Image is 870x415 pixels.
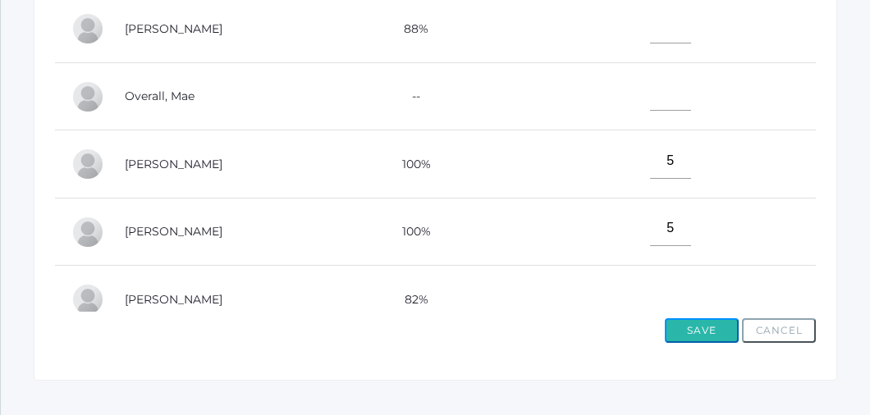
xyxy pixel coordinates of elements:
a: [PERSON_NAME] [125,157,222,171]
div: Haylie Slawson [71,283,104,316]
td: -- [308,62,513,130]
div: Mae Overall [71,80,104,113]
button: Cancel [742,318,816,343]
div: Gretchen Renz [71,216,104,249]
a: Overall, Mae [125,89,195,103]
td: 100% [308,130,513,198]
a: [PERSON_NAME] [125,21,222,36]
a: [PERSON_NAME] [125,292,222,307]
button: Save [665,318,739,343]
a: [PERSON_NAME] [125,224,222,239]
td: 82% [308,266,513,334]
td: 100% [308,198,513,266]
div: Natalia Nichols [71,12,104,45]
div: Sophia Pindel [71,148,104,180]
